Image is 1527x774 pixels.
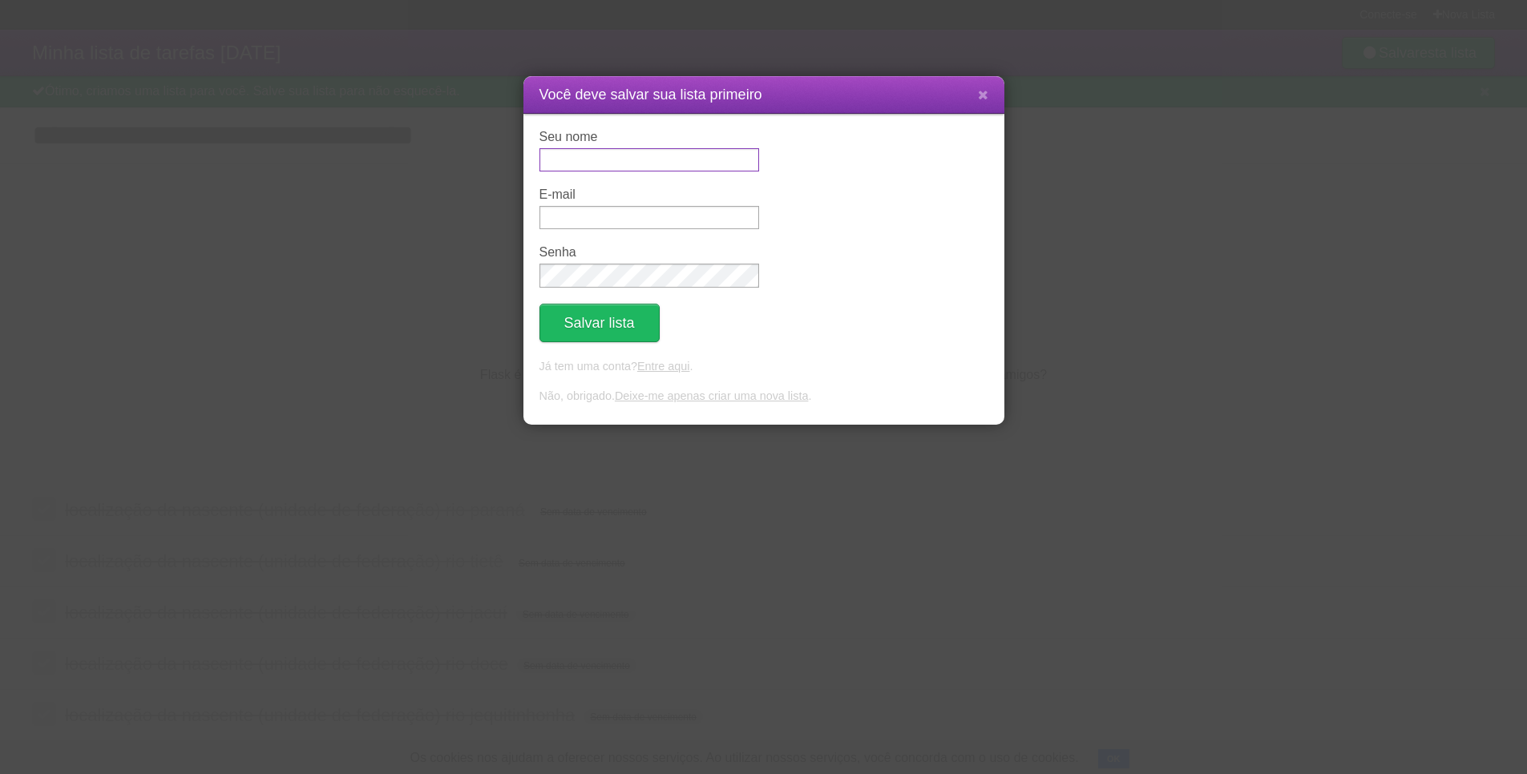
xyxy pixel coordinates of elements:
font: Não, obrigado. [539,389,615,402]
font: Seu nome [539,130,598,143]
a: Entre aqui [637,360,690,373]
font: . [690,360,693,373]
font: Você deve salvar sua lista primeiro [539,87,762,103]
font: Salvar lista [564,315,635,331]
a: Deixe-me apenas criar uma nova lista [615,389,809,402]
button: Salvar lista [539,304,660,342]
font: . [808,389,811,402]
font: E-mail [539,187,576,201]
font: Já tem uma conta? [539,360,637,373]
font: Senha [539,245,576,259]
